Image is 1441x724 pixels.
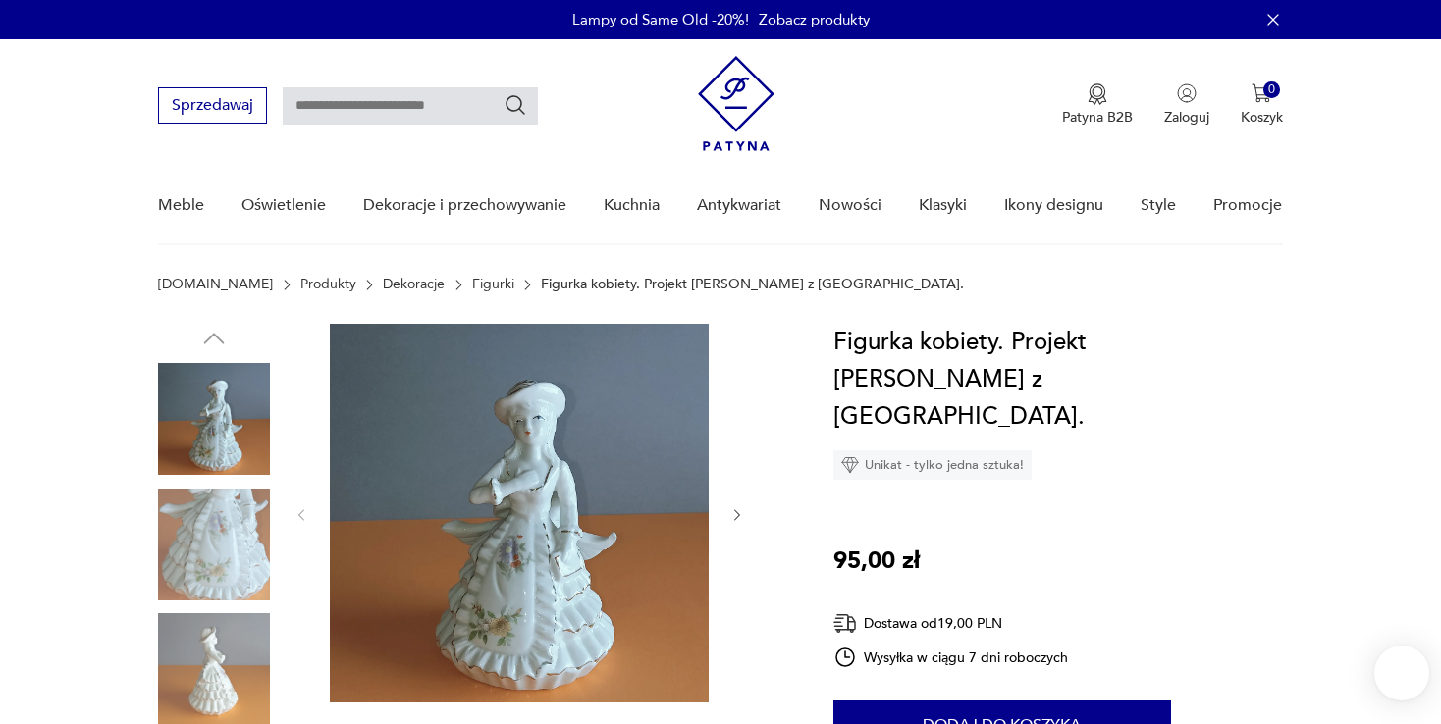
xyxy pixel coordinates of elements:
[698,56,774,151] img: Patyna - sklep z meblami i dekoracjami vintage
[363,168,566,243] a: Dekoracje i przechowywanie
[1263,81,1280,98] div: 0
[330,324,709,702] img: Zdjęcie produktu Figurka kobiety. Projekt Jana Jezela z Katowic.
[833,543,920,580] p: 95,00 zł
[504,93,527,117] button: Szukaj
[541,277,964,292] p: Figurka kobiety. Projekt [PERSON_NAME] z [GEOGRAPHIC_DATA].
[833,611,1069,636] div: Dostawa od 19,00 PLN
[833,450,1032,480] div: Unikat - tylko jedna sztuka!
[158,87,267,124] button: Sprzedawaj
[833,646,1069,669] div: Wysyłka w ciągu 7 dni roboczych
[1177,83,1197,103] img: Ikonka użytkownika
[1241,83,1283,127] button: 0Koszyk
[1088,83,1107,105] img: Ikona medalu
[1062,83,1133,127] button: Patyna B2B
[158,489,270,600] img: Zdjęcie produktu Figurka kobiety. Projekt Jana Jezela z Katowic.
[158,363,270,475] img: Zdjęcie produktu Figurka kobiety. Projekt Jana Jezela z Katowic.
[1164,108,1209,127] p: Zaloguj
[300,277,356,292] a: Produkty
[1252,83,1271,103] img: Ikona koszyka
[919,168,967,243] a: Klasyki
[1241,108,1283,127] p: Koszyk
[841,456,859,474] img: Ikona diamentu
[1164,83,1209,127] button: Zaloguj
[1062,83,1133,127] a: Ikona medaluPatyna B2B
[572,10,749,29] p: Lampy od Same Old -20%!
[1062,108,1133,127] p: Patyna B2B
[697,168,781,243] a: Antykwariat
[158,100,267,114] a: Sprzedawaj
[819,168,881,243] a: Nowości
[1141,168,1176,243] a: Style
[158,277,273,292] a: [DOMAIN_NAME]
[1213,168,1282,243] a: Promocje
[472,277,514,292] a: Figurki
[833,611,857,636] img: Ikona dostawy
[158,168,204,243] a: Meble
[833,324,1283,436] h1: Figurka kobiety. Projekt [PERSON_NAME] z [GEOGRAPHIC_DATA].
[759,10,870,29] a: Zobacz produkty
[383,277,445,292] a: Dekoracje
[241,168,326,243] a: Oświetlenie
[1374,646,1429,700] iframe: Smartsupp widget button
[604,168,660,243] a: Kuchnia
[1004,168,1103,243] a: Ikony designu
